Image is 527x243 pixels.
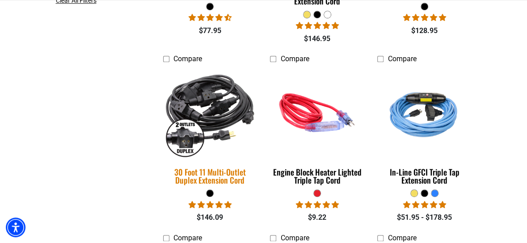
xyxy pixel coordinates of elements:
div: $9.22 [270,212,364,223]
div: 30 Foot 11 Multi-Outlet Duplex Extension Cord [163,168,257,184]
span: Compare [280,234,309,242]
img: Light Blue [376,69,472,155]
span: 5.00 stars [295,201,338,209]
div: Engine Block Heater Lighted Triple Tap Cord [270,168,364,184]
a: red Engine Block Heater Lighted Triple Tap Cord [270,68,364,189]
span: 4.71 stars [188,13,231,22]
div: Accessibility Menu [6,218,25,237]
a: Light Blue In-Line GFCI Triple Tap Extension Cord [377,68,471,189]
img: black [156,64,264,161]
span: 4.95 stars [403,13,446,22]
span: 5.00 stars [188,201,231,209]
span: 5.00 stars [403,201,446,209]
span: Compare [173,54,202,63]
div: $51.95 - $178.95 [377,212,471,223]
span: Compare [388,54,416,63]
div: In-Line GFCI Triple Tap Extension Cord [377,168,471,184]
a: black 30 Foot 11 Multi-Outlet Duplex Extension Cord [163,68,257,189]
div: $77.95 [163,25,257,36]
span: Compare [280,54,309,63]
div: $146.95 [270,34,364,44]
div: $146.09 [163,212,257,223]
span: Compare [388,234,416,242]
div: $128.95 [377,25,471,36]
img: red [269,69,365,155]
span: 4.80 stars [295,21,338,30]
span: Compare [173,234,202,242]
